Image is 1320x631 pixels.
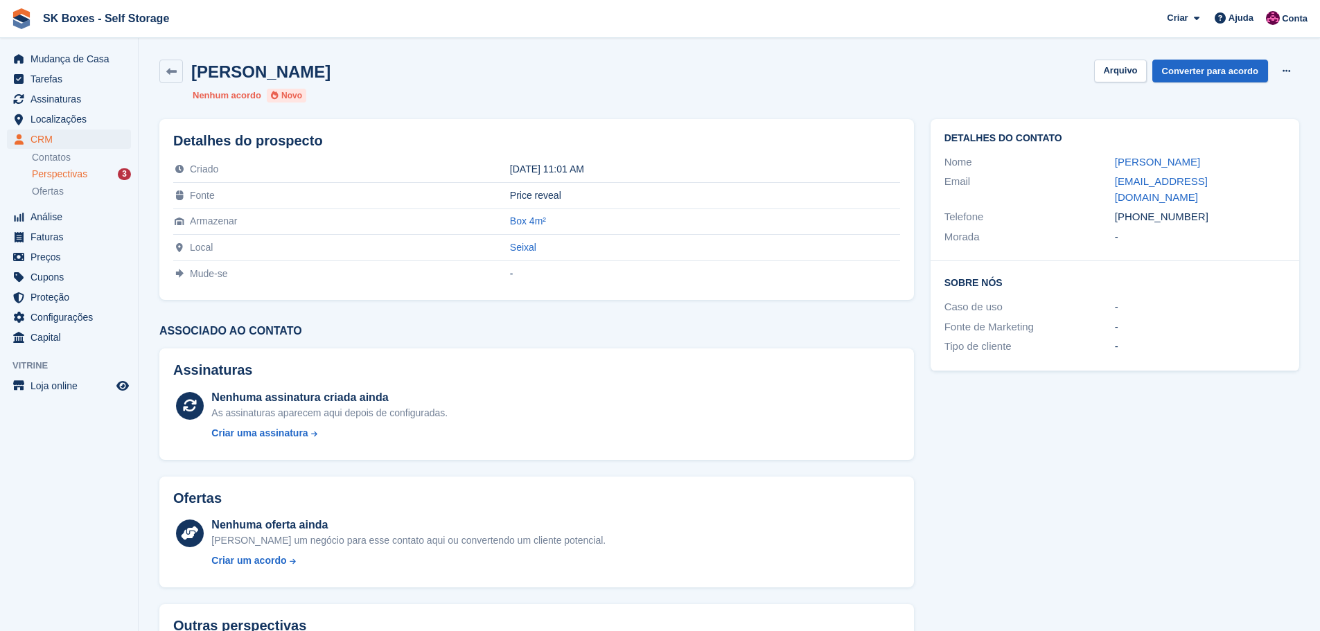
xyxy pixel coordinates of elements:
[12,359,138,373] span: Vitrine
[114,377,131,394] a: Loja de pré-visualização
[30,227,114,247] span: Faturas
[510,242,536,253] a: Seixal
[30,207,114,226] span: Análise
[211,553,606,568] a: Criar um acordo
[7,376,131,396] a: menu
[30,308,114,327] span: Configurações
[1115,339,1285,355] div: -
[159,325,914,337] h3: Associado ao contato
[173,133,900,149] h2: Detalhes do prospecto
[190,242,213,253] span: Local
[7,247,131,267] a: menu
[7,207,131,226] a: menu
[190,215,237,226] span: Armazenar
[32,167,131,181] a: Perspectivas 3
[1229,11,1253,25] span: Ajuda
[510,268,900,279] div: -
[7,69,131,89] a: menu
[30,49,114,69] span: Mudança de Casa
[118,168,131,180] div: 3
[211,389,448,406] div: Nenhuma assinatura criada ainda
[1115,319,1285,335] div: -
[211,517,606,533] div: Nenhuma oferta ainda
[1115,229,1285,245] div: -
[190,163,218,175] span: Criado
[30,328,114,347] span: Capital
[7,267,131,287] a: menu
[173,362,900,378] h2: Assinaturas
[944,339,1115,355] div: Tipo de cliente
[510,215,546,226] a: Box 4m²
[944,299,1115,315] div: Caso de uso
[1115,299,1285,315] div: -
[7,308,131,327] a: menu
[30,247,114,267] span: Preços
[32,184,131,199] a: Ofertas
[30,287,114,307] span: Proteção
[211,426,448,441] a: Criar uma assinatura
[30,130,114,149] span: CRM
[1167,11,1188,25] span: Criar
[944,275,1285,289] h2: Sobre Nós
[1282,12,1308,26] span: Conta
[1115,156,1200,168] a: [PERSON_NAME]
[1115,175,1208,203] a: [EMAIL_ADDRESS][DOMAIN_NAME]
[1152,60,1268,82] a: Converter para acordo
[267,89,306,103] li: Novo
[510,190,900,201] div: Price reveal
[7,227,131,247] a: menu
[211,406,448,420] div: As assinaturas aparecem aqui depois de configuradas.
[30,109,114,129] span: Localizações
[944,319,1115,335] div: Fonte de Marketing
[944,209,1115,225] div: Telefone
[30,376,114,396] span: Loja online
[37,7,175,30] a: SK Boxes - Self Storage
[1094,60,1146,82] button: Arquivo
[1266,11,1280,25] img: Joana Alegria
[11,8,32,29] img: stora-icon-8386f47178a22dfd0bd8f6a31ec36ba5ce8667c1dd55bd0f319d3a0aa187defe.svg
[193,89,261,103] li: Nenhum acordo
[510,163,900,175] div: [DATE] 11:01 AM
[32,185,64,198] span: Ofertas
[944,229,1115,245] div: Morada
[30,89,114,109] span: Assinaturas
[944,154,1115,170] div: Nome
[7,328,131,347] a: menu
[211,533,606,548] div: [PERSON_NAME] um negócio para esse contato aqui ou convertendo um cliente potencial.
[32,151,131,164] a: Contatos
[7,287,131,307] a: menu
[7,109,131,129] a: menu
[190,268,227,279] span: Mude-se
[944,133,1285,144] h2: Detalhes do contato
[944,174,1115,205] div: Email
[1115,209,1285,225] div: [PHONE_NUMBER]
[7,89,131,109] a: menu
[191,62,331,81] h2: [PERSON_NAME]
[211,553,286,568] div: Criar um acordo
[173,490,222,506] h2: Ofertas
[7,49,131,69] a: menu
[211,426,308,441] div: Criar uma assinatura
[7,130,131,149] a: menu
[30,267,114,287] span: Cupons
[30,69,114,89] span: Tarefas
[32,168,87,181] span: Perspectivas
[190,190,215,201] span: Fonte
